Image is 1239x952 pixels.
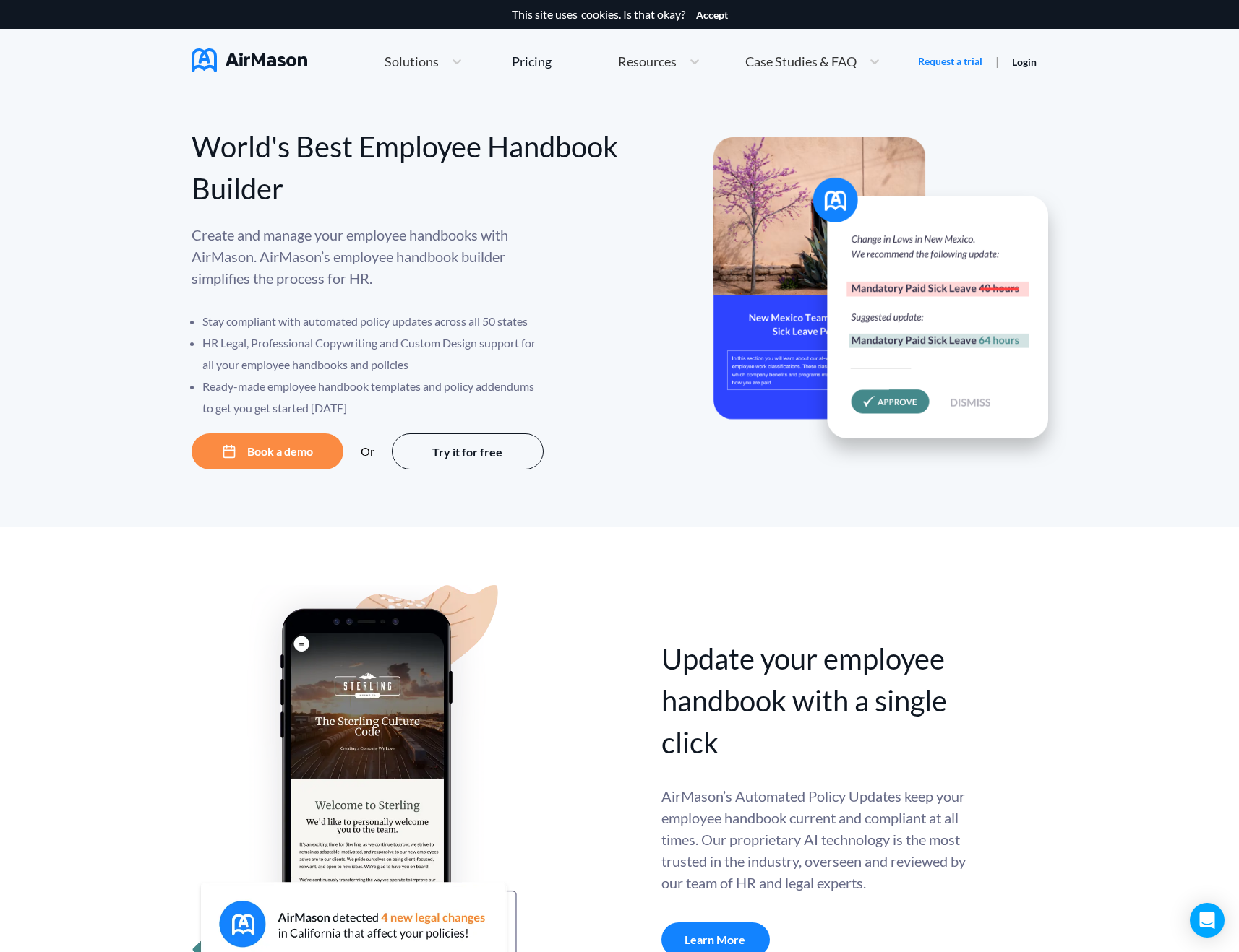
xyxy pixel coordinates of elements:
span: Resources [618,55,677,68]
div: AirMason’s Automated Policy Updates keep your employee handbook current and compliant at all time... [661,785,969,893]
a: Login [1012,56,1037,68]
button: Book a demo [192,433,343,469]
a: Pricing [512,48,552,74]
div: Open Intercom Messenger [1190,903,1225,938]
span: Solutions [385,55,439,68]
div: Update your employee handbook with a single click [661,638,969,763]
li: HR Legal, Professional Copywriting and Custom Design support for all your employee handbooks and ... [202,332,546,376]
div: World's Best Employee Handbook Builder [192,126,620,209]
a: cookies [581,8,619,21]
img: hero-banner [713,137,1068,469]
p: Create and manage your employee handbooks with AirMason. AirMason’s employee handbook builder sim... [192,224,546,289]
div: Or [361,445,374,458]
button: Accept cookies [696,9,728,21]
li: Ready-made employee handbook templates and policy addendums to get you get started [DATE] [202,376,546,419]
button: Try it for free [392,433,544,469]
div: Pricing [512,55,552,68]
span: | [995,54,999,68]
a: Request a trial [918,54,982,69]
img: AirMason Logo [192,48,307,72]
span: Case Studies & FAQ [745,55,857,68]
li: Stay compliant with automated policy updates across all 50 states [202,311,546,332]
